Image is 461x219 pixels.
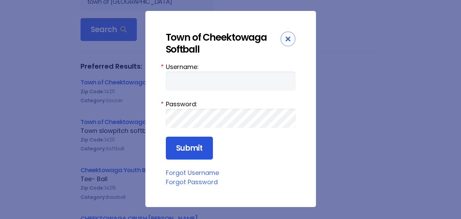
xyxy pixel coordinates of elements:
[280,31,296,46] div: Close
[166,99,296,109] label: Password:
[166,178,218,186] a: Forgot Password
[166,31,280,55] div: Town of Cheektowaga Softball
[166,168,219,177] a: Forgot Username
[166,137,213,160] input: Submit
[166,62,296,71] label: Username:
